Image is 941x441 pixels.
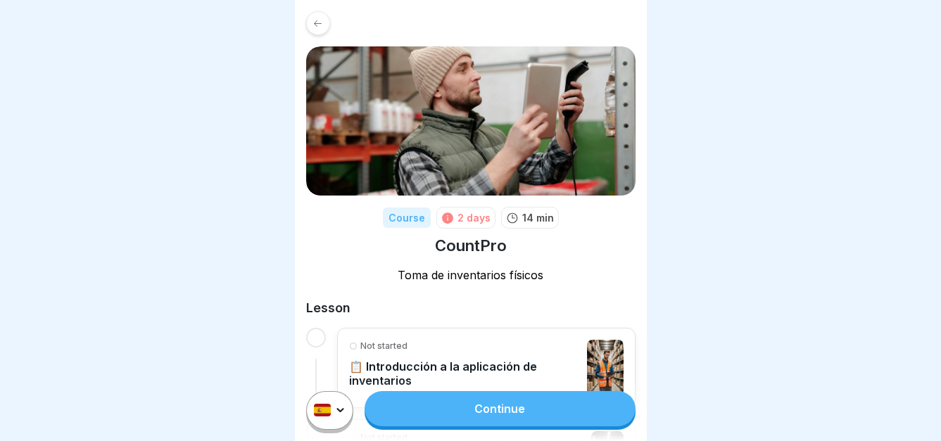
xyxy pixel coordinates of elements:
[457,210,491,225] div: 2 days
[587,340,623,396] img: vw7hpnqvhu7rpf1wvjjk214n.png
[360,340,408,352] p: Not started
[314,404,331,417] img: es.svg
[383,207,431,228] div: Course
[349,359,581,388] p: 📋 Introducción a la aplicación de inventarios
[522,210,554,225] p: 14 min
[306,300,636,317] h2: Lesson
[306,46,636,196] img: nanuqyb3jmpxevmk16xmqivn.png
[349,340,624,396] a: Not started📋 Introducción a la aplicación de inventarios
[306,267,636,283] p: Toma de inventarios físicos
[435,236,507,256] h1: CountPro
[365,391,635,426] a: Continue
